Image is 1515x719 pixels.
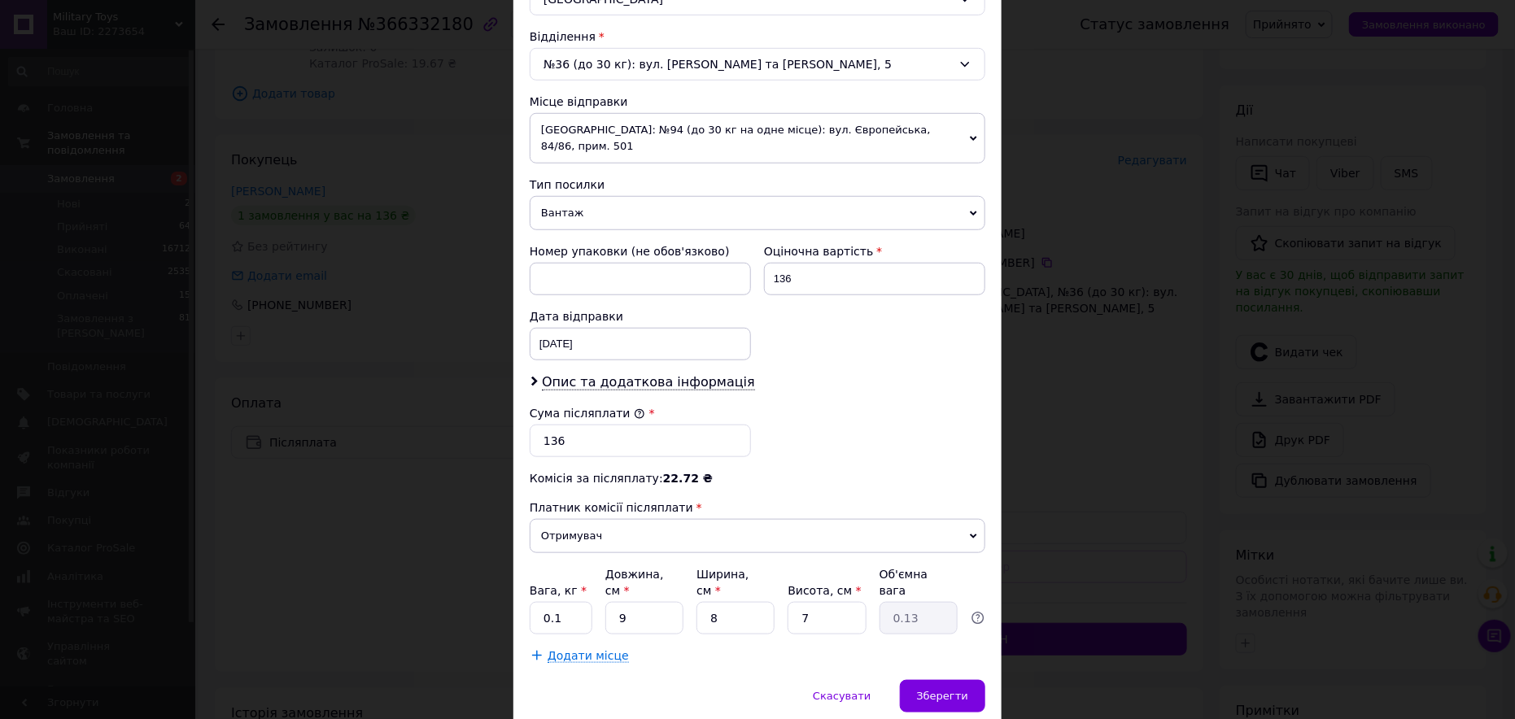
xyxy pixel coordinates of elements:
[530,28,985,45] div: Відділення
[530,470,985,486] div: Комісія за післяплату:
[605,568,664,597] label: Довжина, см
[696,568,749,597] label: Ширина, см
[530,308,751,325] div: Дата відправки
[530,584,587,597] label: Вага, кг
[530,501,693,514] span: Платник комісії післяплати
[663,472,713,485] span: 22.72 ₴
[530,178,605,191] span: Тип посилки
[917,690,968,702] span: Зберегти
[542,374,755,390] span: Опис та додаткова інформація
[813,690,871,702] span: Скасувати
[880,566,958,599] div: Об'ємна вага
[530,48,985,81] div: №36 (до 30 кг): вул. [PERSON_NAME] та [PERSON_NAME], 5
[530,519,985,553] span: Отримувач
[530,95,628,108] span: Місце відправки
[788,584,861,597] label: Висота, см
[548,649,629,663] span: Додати місце
[530,113,985,163] span: [GEOGRAPHIC_DATA]: №94 (до 30 кг на одне місце): вул. Європейська, 84/86, прим. 501
[530,407,645,420] label: Сума післяплати
[530,243,751,259] div: Номер упаковки (не обов'язково)
[764,243,985,259] div: Оціночна вартість
[530,196,985,230] span: Вантаж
